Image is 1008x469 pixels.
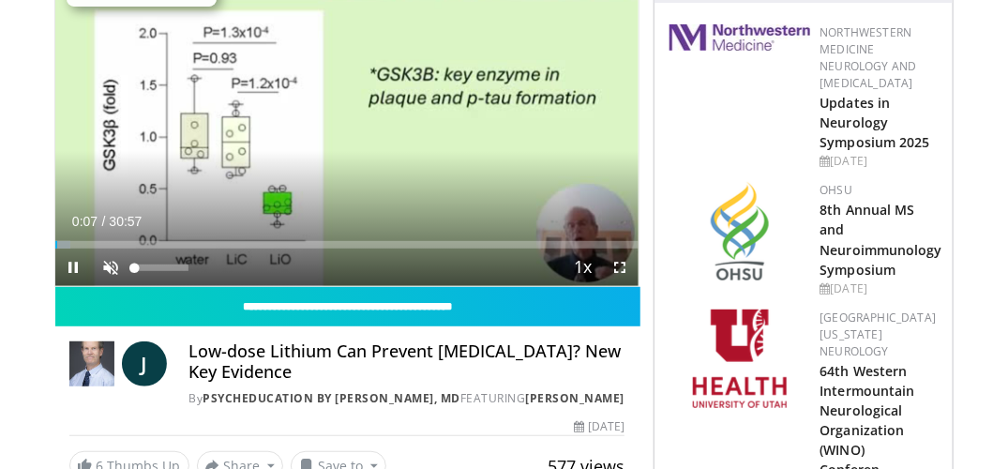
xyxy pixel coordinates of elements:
[526,390,625,406] a: [PERSON_NAME]
[820,280,942,297] div: [DATE]
[820,201,942,278] a: 8th Annual MS and Neuroimmunology Symposium
[820,182,852,198] a: OHSU
[574,418,624,435] div: [DATE]
[564,249,601,286] button: Playback Rate
[102,214,106,229] span: /
[189,341,625,382] h4: Low-dose Lithium Can Prevent [MEDICAL_DATA]? New Key Evidence
[693,310,787,408] img: f6362829-b0a3-407d-a044-59546adfd345.png.150x105_q85_autocrop_double_scale_upscale_version-0.2.png
[601,249,639,286] button: Fullscreen
[122,341,167,386] a: J
[820,153,938,170] div: [DATE]
[711,182,769,280] img: da959c7f-65a6-4fcf-a939-c8c702e0a770.png.150x105_q85_autocrop_double_scale_upscale_version-0.2.png
[72,214,98,229] span: 0:07
[69,341,114,386] img: PsychEducation by James Phelps, MD
[189,390,625,407] div: By FEATURING
[820,24,916,91] a: Northwestern Medicine Neurology and [MEDICAL_DATA]
[109,214,142,229] span: 30:57
[203,390,461,406] a: PsychEducation by [PERSON_NAME], MD
[135,265,188,271] div: Volume Level
[55,249,93,286] button: Pause
[55,241,639,249] div: Progress Bar
[820,310,936,359] a: [GEOGRAPHIC_DATA][US_STATE] Neurology
[93,249,130,286] button: Unmute
[669,24,810,51] img: 2a462fb6-9365-492a-ac79-3166a6f924d8.png.150x105_q85_autocrop_double_scale_upscale_version-0.2.jpg
[820,94,929,151] a: Updates in Neurology Symposium 2025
